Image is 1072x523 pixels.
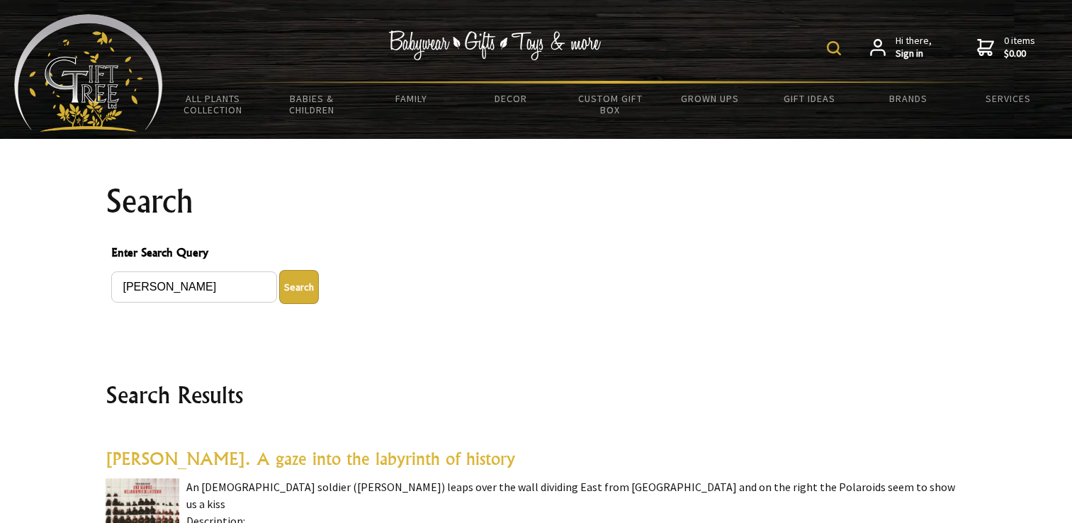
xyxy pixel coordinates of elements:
[896,47,932,60] strong: Sign in
[111,244,961,264] span: Enter Search Query
[279,270,319,304] button: Enter Search Query
[977,35,1035,60] a: 0 items$0.00
[262,84,361,125] a: Babies & Children
[870,35,932,60] a: Hi there,Sign in
[896,35,932,60] span: Hi there,
[362,84,461,113] a: Family
[859,84,958,113] a: Brands
[1004,34,1035,60] span: 0 items
[760,84,859,113] a: Gift Ideas
[660,84,760,113] a: Grown Ups
[560,84,660,125] a: Custom Gift Box
[106,448,515,469] a: [PERSON_NAME]. A gaze into the labyrinth of history
[163,84,262,125] a: All Plants Collection
[106,184,967,218] h1: Search
[959,84,1058,113] a: Services
[827,41,841,55] img: product search
[111,271,277,303] input: Enter Search Query
[461,84,560,113] a: Decor
[1004,47,1035,60] strong: $0.00
[14,14,163,132] img: Babyware - Gifts - Toys and more...
[106,378,967,412] h2: Search Results
[389,30,602,60] img: Babywear - Gifts - Toys & more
